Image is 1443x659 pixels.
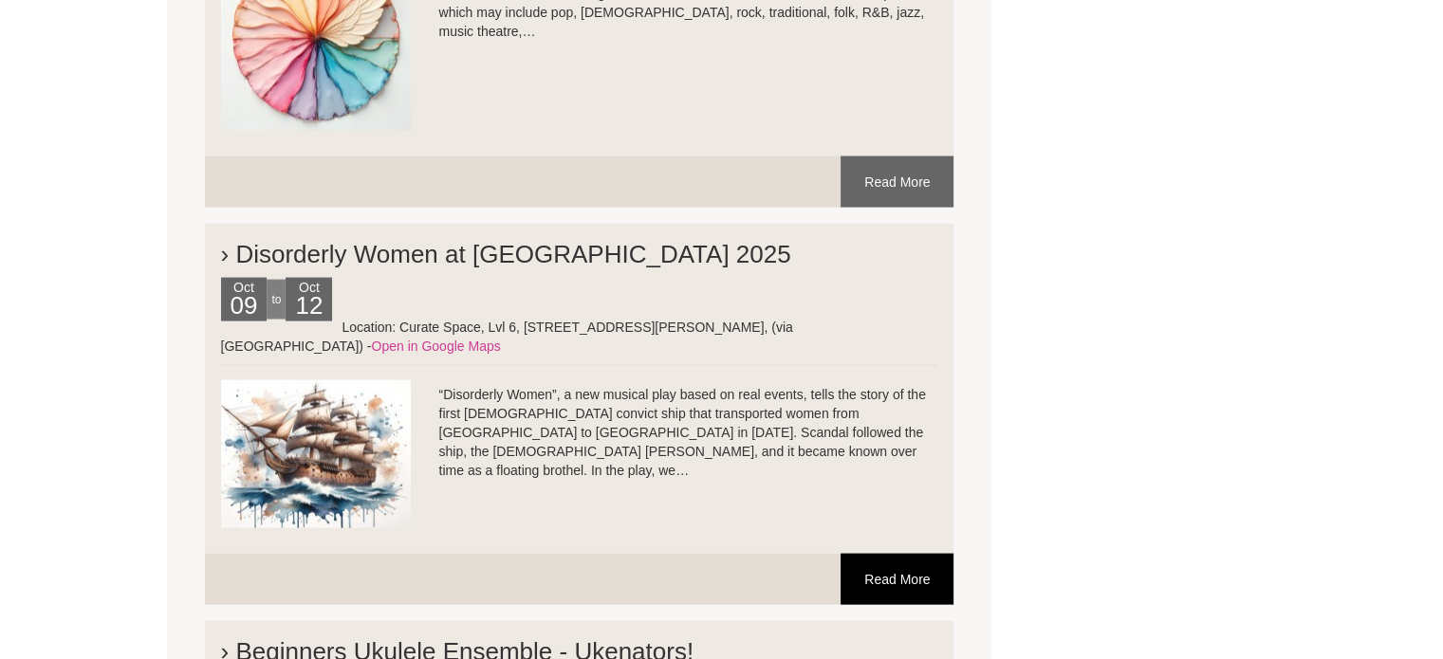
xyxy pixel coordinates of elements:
h2: 12 [290,297,327,321]
div: Location: Curate Space, Lvl 6, [STREET_ADDRESS][PERSON_NAME], (via [GEOGRAPHIC_DATA]) - [221,318,938,356]
a: Open in Google Maps [371,339,500,354]
p: “Disorderly Women”, a new musical play based on real events, tells the story of the first [DEMOGR... [221,385,938,480]
div: Oct [286,278,332,321]
div: Oct [221,278,268,321]
h2: › Disorderly Women at [GEOGRAPHIC_DATA] 2025 [221,221,938,278]
div: to [267,280,286,320]
h2: 09 [226,297,263,321]
a: Read More [841,156,953,208]
a: Read More [841,554,953,605]
img: DisorderlyWomenClprtCo.jpeg [221,380,411,528]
